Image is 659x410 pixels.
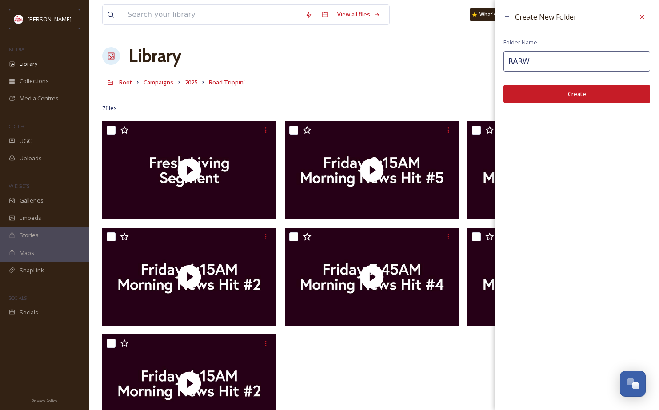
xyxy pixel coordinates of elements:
[20,154,42,163] span: Uploads
[144,77,173,88] a: Campaigns
[185,77,197,88] a: 2025
[123,5,301,24] input: Search your library
[32,395,57,406] a: Privacy Policy
[28,15,72,23] span: [PERSON_NAME]
[14,15,23,24] img: images%20(1).png
[470,8,514,21] a: What's New
[20,249,34,257] span: Maps
[20,231,39,239] span: Stories
[9,183,29,189] span: WIDGETS
[9,295,27,301] span: SOCIALS
[185,78,197,86] span: 2025
[20,94,59,103] span: Media Centres
[503,85,650,103] button: Create
[209,77,245,88] a: Road Trippin'
[9,46,24,52] span: MEDIA
[20,77,49,85] span: Collections
[20,196,44,205] span: Galleries
[32,398,57,404] span: Privacy Policy
[503,38,537,47] span: Folder Name
[102,121,276,219] img: thumbnail
[515,12,577,22] span: Create New Folder
[20,308,38,317] span: Socials
[467,121,641,219] img: thumbnail
[144,78,173,86] span: Campaigns
[119,78,132,86] span: Root
[503,51,650,72] input: Name
[209,78,245,86] span: Road Trippin'
[285,121,459,219] img: thumbnail
[285,228,459,326] img: thumbnail
[467,228,641,326] img: thumbnail
[20,214,41,222] span: Embeds
[20,266,44,275] span: SnapLink
[9,123,28,130] span: COLLECT
[20,60,37,68] span: Library
[102,104,117,112] span: 7 file s
[102,228,276,326] img: thumbnail
[129,43,181,69] a: Library
[620,371,646,397] button: Open Chat
[20,137,32,145] span: UGC
[333,6,385,23] a: View all files
[119,77,132,88] a: Root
